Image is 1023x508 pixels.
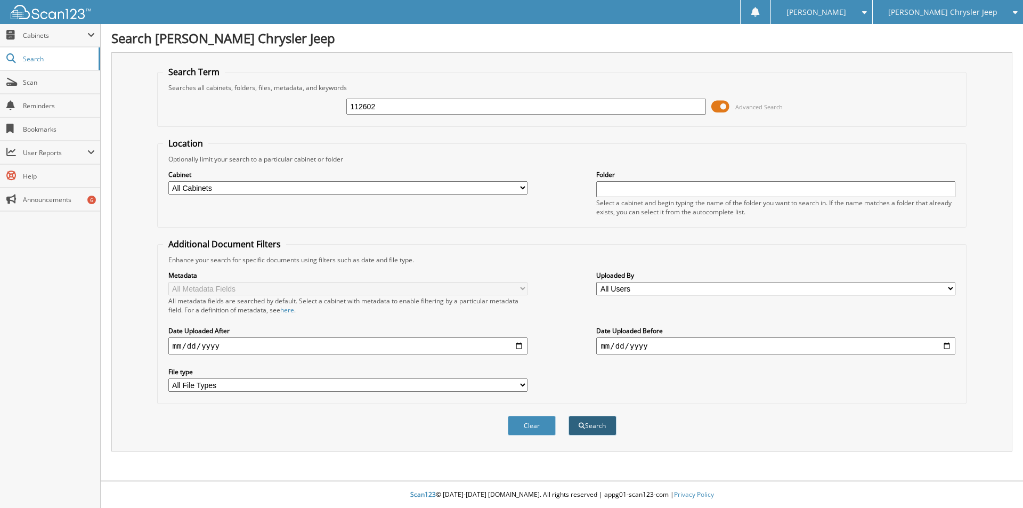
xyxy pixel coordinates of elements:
[674,490,714,499] a: Privacy Policy
[163,138,208,149] legend: Location
[596,170,955,179] label: Folder
[23,125,95,134] span: Bookmarks
[23,31,87,40] span: Cabinets
[23,78,95,87] span: Scan
[735,103,783,111] span: Advanced Search
[23,195,95,204] span: Announcements
[410,490,436,499] span: Scan123
[569,416,616,436] button: Search
[168,296,527,315] div: All metadata fields are searched by default. Select a cabinet with metadata to enable filtering b...
[101,482,1023,508] div: © [DATE]-[DATE] [DOMAIN_NAME]. All rights reserved | appg01-scan123-com |
[596,198,955,216] div: Select a cabinet and begin typing the name of the folder you want to search in. If the name match...
[23,101,95,110] span: Reminders
[23,54,93,63] span: Search
[168,326,527,335] label: Date Uploaded After
[168,367,527,376] label: File type
[23,148,87,157] span: User Reports
[596,326,955,335] label: Date Uploaded Before
[163,66,225,78] legend: Search Term
[163,155,961,164] div: Optionally limit your search to a particular cabinet or folder
[596,271,955,280] label: Uploaded By
[786,9,846,15] span: [PERSON_NAME]
[111,29,1012,47] h1: Search [PERSON_NAME] Chrysler Jeep
[163,255,961,264] div: Enhance your search for specific documents using filters such as date and file type.
[87,196,96,204] div: 6
[23,172,95,181] span: Help
[280,305,294,315] a: here
[596,337,955,354] input: end
[508,416,556,436] button: Clear
[11,5,91,19] img: scan123-logo-white.svg
[168,337,527,354] input: start
[168,271,527,280] label: Metadata
[970,457,1023,508] iframe: Chat Widget
[168,170,527,179] label: Cabinet
[163,238,286,250] legend: Additional Document Filters
[163,83,961,92] div: Searches all cabinets, folders, files, metadata, and keywords
[888,9,997,15] span: [PERSON_NAME] Chrysler Jeep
